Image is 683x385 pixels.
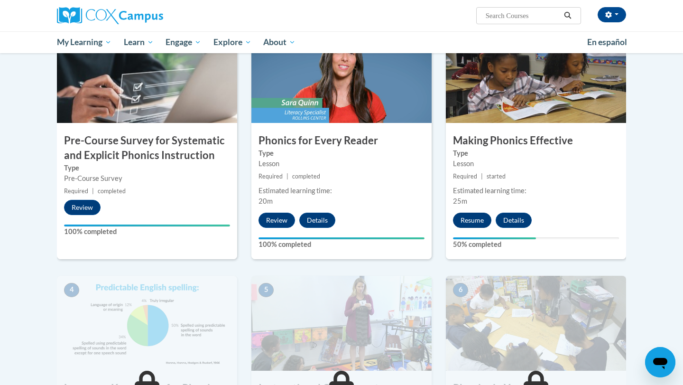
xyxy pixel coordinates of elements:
[587,37,627,47] span: En español
[453,283,468,297] span: 6
[581,32,633,52] a: En español
[561,10,575,21] button: Search
[446,28,626,123] img: Course Image
[258,213,295,228] button: Review
[258,148,425,159] label: Type
[124,37,154,48] span: Learn
[258,237,425,239] div: Your progress
[453,186,619,196] div: Estimated learning time:
[598,7,626,22] button: Account Settings
[92,188,94,195] span: |
[453,159,619,169] div: Lesson
[118,31,160,53] a: Learn
[453,239,619,250] label: 50% completed
[258,173,283,180] span: Required
[57,28,237,123] img: Course Image
[453,197,467,205] span: 25m
[258,197,273,205] span: 20m
[481,173,483,180] span: |
[98,188,126,195] span: completed
[64,225,230,226] div: Your progress
[57,37,111,48] span: My Learning
[258,186,425,196] div: Estimated learning time:
[299,213,335,228] button: Details
[57,133,237,163] h3: Pre-Course Survey for Systematic and Explicit Phonics Instruction
[166,37,201,48] span: Engage
[64,173,230,184] div: Pre-Course Survey
[487,173,506,180] span: started
[258,239,425,250] label: 100% completed
[286,173,288,180] span: |
[453,173,477,180] span: Required
[64,226,230,237] label: 100% completed
[258,283,274,297] span: 5
[43,31,640,53] div: Main menu
[251,276,432,371] img: Course Image
[258,159,425,169] div: Lesson
[446,133,626,148] h3: Making Phonics Effective
[51,31,118,53] a: My Learning
[57,7,163,24] img: Cox Campus
[263,37,295,48] span: About
[258,31,302,53] a: About
[64,188,88,195] span: Required
[64,283,79,297] span: 4
[453,213,491,228] button: Resume
[453,237,536,239] div: Your progress
[292,173,320,180] span: completed
[213,37,251,48] span: Explore
[446,276,626,371] img: Course Image
[207,31,258,53] a: Explore
[645,347,675,377] iframe: Button to launch messaging window
[64,163,230,173] label: Type
[485,10,561,21] input: Search Courses
[64,200,101,215] button: Review
[159,31,207,53] a: Engage
[251,133,432,148] h3: Phonics for Every Reader
[57,7,237,24] a: Cox Campus
[251,28,432,123] img: Course Image
[453,148,619,159] label: Type
[496,213,532,228] button: Details
[57,276,237,371] img: Course Image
